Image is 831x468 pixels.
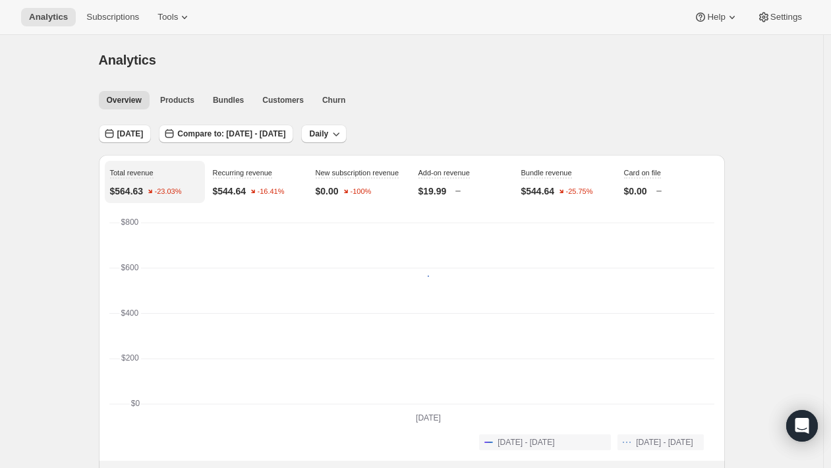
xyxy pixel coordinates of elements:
button: [DATE] [99,125,152,143]
span: [DATE] - [DATE] [636,437,693,448]
span: Help [707,12,725,22]
span: Add-on revenue [418,169,470,177]
p: $19.99 [418,185,447,198]
span: [DATE] - [DATE] [498,437,554,448]
p: $564.63 [110,185,144,198]
p: $0.00 [316,185,339,198]
span: Analytics [29,12,68,22]
span: [DATE] [117,129,144,139]
span: Settings [770,12,802,22]
span: Card on file [624,169,661,177]
div: Open Intercom Messenger [786,410,818,442]
text: $0 [130,399,140,408]
button: Settings [749,8,810,26]
p: $544.64 [521,185,555,198]
button: Tools [150,8,199,26]
text: -23.03% [155,188,182,196]
span: Subscriptions [86,12,139,22]
span: Total revenue [110,169,154,177]
button: Subscriptions [78,8,147,26]
button: [DATE] - [DATE] [617,434,703,450]
text: $800 [121,218,138,227]
p: $544.64 [213,185,246,198]
text: $400 [121,308,138,318]
span: New subscription revenue [316,169,399,177]
text: $200 [121,353,139,363]
button: Compare to: [DATE] - [DATE] [159,125,293,143]
span: Bundles [213,95,244,105]
text: -16.41% [258,188,285,196]
button: Help [686,8,746,26]
span: Daily [309,129,328,139]
span: Recurring revenue [213,169,273,177]
span: Customers [262,95,304,105]
text: -25.75% [566,188,593,196]
p: $0.00 [624,185,647,198]
span: Products [160,95,194,105]
text: $600 [121,263,138,272]
span: Overview [107,95,142,105]
span: Bundle revenue [521,169,572,177]
button: Analytics [21,8,76,26]
span: Analytics [99,53,156,67]
span: Tools [158,12,178,22]
text: -100% [350,188,371,196]
text: [DATE] [416,413,441,423]
span: Compare to: [DATE] - [DATE] [177,129,285,139]
span: Churn [322,95,345,105]
button: [DATE] - [DATE] [479,434,611,450]
button: Daily [301,125,347,143]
